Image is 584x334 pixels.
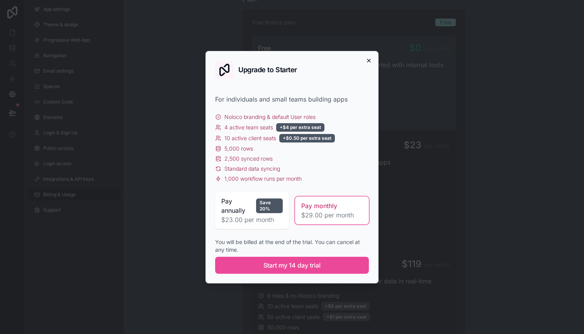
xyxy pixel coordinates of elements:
[221,215,283,224] span: $23.00 per month
[224,155,273,163] span: 2,500 synced rows
[279,134,335,142] div: +$0.50 per extra seat
[224,165,280,173] span: Standard data syncing
[224,175,302,183] span: 1,000 workflow runs per month
[221,197,253,215] span: Pay annually
[276,123,324,132] div: +$4 per extra seat
[215,95,369,104] div: For individuals and small teams building apps
[224,134,276,142] span: 10 active client seats
[224,145,253,153] span: 5,000 rows
[301,210,363,220] span: $29.00 per month
[256,198,283,213] div: Save 20%
[224,124,273,131] span: 4 active team seats
[263,261,321,270] span: Start my 14 day trial
[301,201,337,210] span: Pay monthly
[238,66,297,73] h2: Upgrade to Starter
[215,238,369,254] div: You will be billed at the end of the trial. You can cancel at any time.
[224,113,316,121] span: Noloco branding & default User roles
[215,257,369,274] button: Start my 14 day trial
